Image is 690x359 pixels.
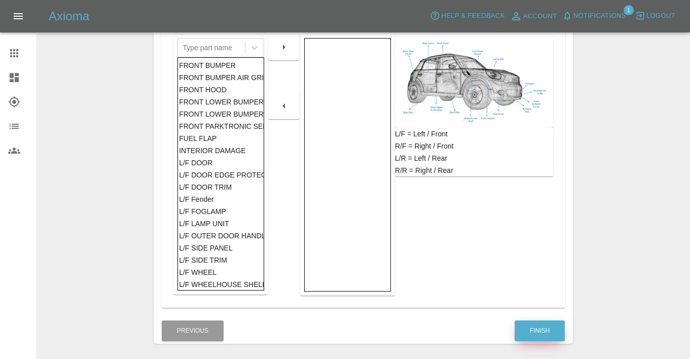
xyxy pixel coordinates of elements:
[179,278,262,291] div: L/F WHEELHOUSE SHELL
[179,108,262,120] div: FRONT LOWER BUMPER TRIM
[395,128,553,176] div: L/F = Left / Front R/F = Right / Front L/R = Left / Rear R/R = Right / Rear
[179,169,262,181] div: L/F DOOR EDGE PROTECTION
[523,11,557,22] span: Account
[179,157,262,169] div: L/F DOOR
[633,8,678,24] button: Logout
[646,10,675,22] span: Logout
[573,10,626,22] span: Notifications
[515,320,565,341] button: Finish
[179,254,262,266] div: L/F SIDE TRIM
[179,59,262,71] div: FRONT BUMPER
[6,4,30,28] button: Open drawer
[179,120,262,132] div: FRONT PARKTRONIC SENSOR/S
[179,218,262,230] div: L/F LAMP UNIT
[427,8,507,24] button: Help & Feedback
[560,8,629,24] button: Notifications
[179,145,262,157] div: INTERIOR DAMAGE
[179,132,262,145] div: FUEL FLAP
[162,320,224,341] button: Previous
[179,96,262,108] div: FRONT LOWER BUMPER COVER
[179,266,262,278] div: L/F WHEEL
[507,8,560,24] a: Account
[179,193,262,205] div: L/F Fender
[179,242,262,254] div: L/F SIDE PANEL
[179,205,262,218] div: L/F FOGLAMP
[49,8,89,24] h5: Axioma
[179,230,262,242] div: L/F OUTER DOOR HANDLE
[624,5,634,15] span: 1
[399,38,549,124] img: car
[441,10,504,22] span: Help & Feedback
[179,181,262,193] div: L/F DOOR TRIM
[179,84,262,96] div: FRONT HOOD
[179,71,262,84] div: FRONT BUMPER AIR GRILLE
